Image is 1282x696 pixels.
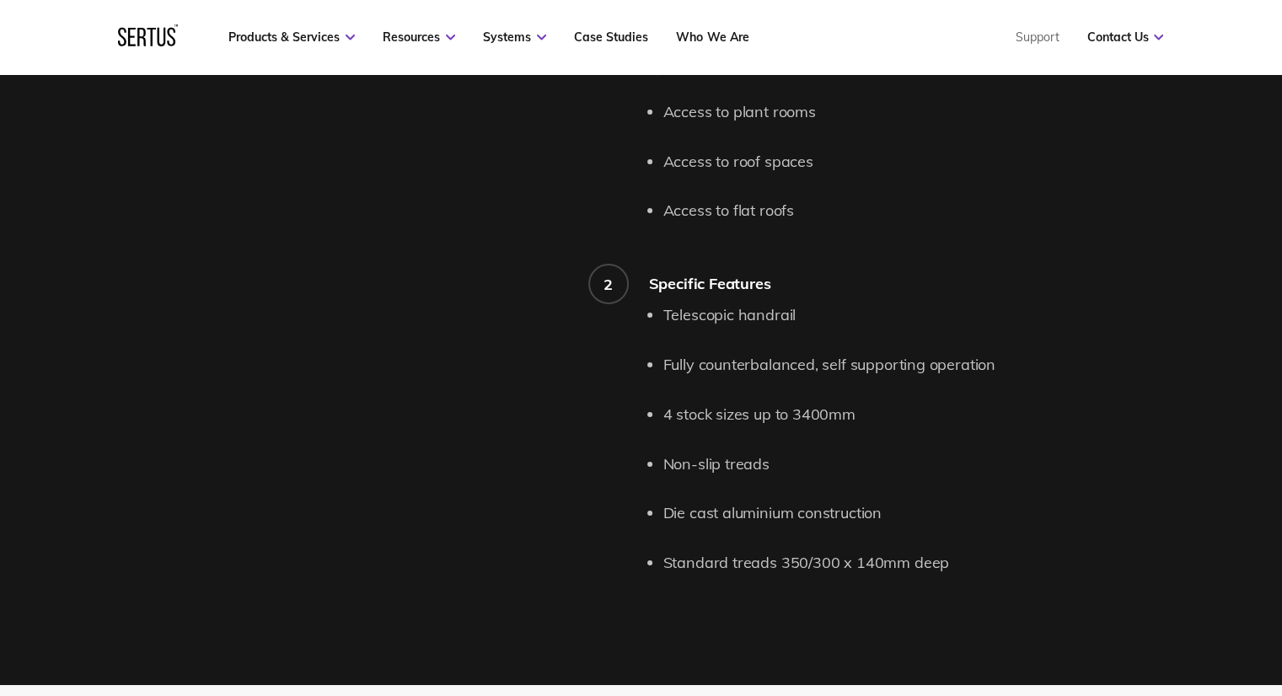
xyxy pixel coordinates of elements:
li: Access to flat roofs [663,199,1102,223]
a: Systems [483,29,546,45]
a: Case Studies [574,29,648,45]
a: Products & Services [228,29,355,45]
li: Fully counterbalanced, self supporting operation [663,353,1102,377]
a: Contact Us [1086,29,1163,45]
a: Support [1015,29,1059,45]
li: Non-slip treads [663,452,1102,477]
li: Telescopic handrail [663,303,1102,328]
li: Access to plant rooms [663,100,1102,125]
li: Standard treads 350/300 x 140mm deep [663,551,1102,576]
li: Die cast aluminium construction [663,501,1102,526]
div: Specific Features [649,274,1102,293]
a: Who We Are [676,29,748,45]
li: 4 stock sizes up to 3400mm [663,403,1102,427]
iframe: Chat Widget [979,501,1282,696]
div: 2 [603,275,613,294]
li: Access to roof spaces [663,150,1102,174]
a: Resources [383,29,455,45]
